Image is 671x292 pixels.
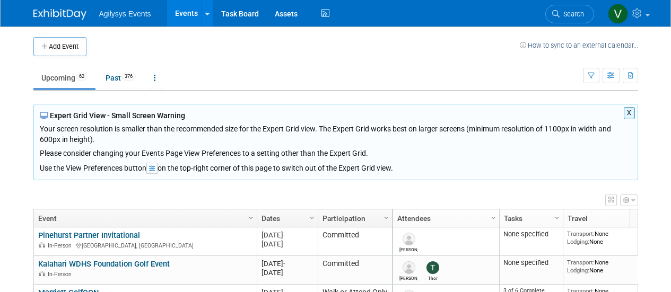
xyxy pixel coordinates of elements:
[323,209,385,227] a: Participation
[399,274,418,281] div: Ryan Litsey
[76,73,88,81] span: 62
[40,145,632,158] div: Please consider changing your Events Page View Preferences to a setting other than the Expert Grid.
[567,238,589,245] span: Lodging:
[33,9,86,20] img: ExhibitDay
[39,242,45,247] img: In-Person Event
[283,260,285,268] span: -
[545,5,594,23] a: Search
[567,267,589,274] span: Lodging:
[487,209,499,225] a: Column Settings
[567,230,643,245] div: None None
[426,261,439,274] img: Thor Hansen
[520,41,638,49] a: How to sync to an external calendar...
[40,158,632,174] div: Use the View Preferences button on the top-right corner of this page to switch out of the Expert ...
[33,37,86,56] button: Add Event
[283,231,285,239] span: -
[40,121,632,158] div: Your screen resolution is smaller than the recommended size for the Expert Grid view. The Expert ...
[38,209,250,227] a: Event
[567,230,595,237] span: Transport:
[262,209,311,227] a: Dates
[33,68,95,88] a: Upcoming62
[560,10,584,18] span: Search
[608,4,628,24] img: Vaitiare Munoz
[503,259,559,267] div: None specified
[99,10,151,18] span: Agilysys Events
[121,73,136,81] span: 376
[48,271,75,278] span: In-Person
[38,231,140,240] a: Pinehurst Partner Invitational
[553,214,561,222] span: Column Settings
[489,214,498,222] span: Column Settings
[382,214,390,222] span: Column Settings
[503,230,559,238] div: None specified
[308,214,316,222] span: Column Settings
[48,242,75,249] span: In-Person
[551,209,563,225] a: Column Settings
[38,241,252,250] div: [GEOGRAPHIC_DATA], [GEOGRAPHIC_DATA]
[567,259,643,274] div: None None
[318,256,392,285] td: Committed
[40,110,632,121] div: Expert Grid View - Small Screen Warning
[306,209,318,225] a: Column Settings
[380,209,392,225] a: Column Settings
[262,268,313,277] div: [DATE]
[318,227,392,256] td: Committed
[624,107,635,119] button: X
[262,231,313,240] div: [DATE]
[403,233,415,245] img: Tim Hansen
[397,209,492,227] a: Attendees
[262,259,313,268] div: [DATE]
[39,271,45,276] img: In-Person Event
[245,209,257,225] a: Column Settings
[568,209,641,227] a: Travel
[504,209,556,227] a: Tasks
[567,259,595,266] span: Transport:
[399,245,418,252] div: Tim Hansen
[262,240,313,249] div: [DATE]
[38,259,170,269] a: Kalahari WDHS Foundation Golf Event
[423,274,442,281] div: Thor Hansen
[98,68,144,88] a: Past376
[247,214,255,222] span: Column Settings
[403,261,415,274] img: Ryan Litsey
